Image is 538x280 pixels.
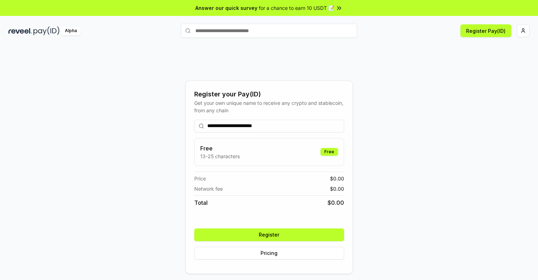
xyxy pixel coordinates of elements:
[195,4,257,12] span: Answer our quick survey
[328,198,344,207] span: $ 0.00
[194,175,206,182] span: Price
[194,89,344,99] div: Register your Pay(ID)
[330,175,344,182] span: $ 0.00
[330,185,344,192] span: $ 0.00
[259,4,334,12] span: for a chance to earn 10 USDT 📝
[194,185,223,192] span: Network fee
[33,26,60,35] img: pay_id
[194,198,208,207] span: Total
[194,99,344,114] div: Get your own unique name to receive any crypto and stablecoin, from any chain
[320,148,338,156] div: Free
[194,228,344,241] button: Register
[200,144,240,153] h3: Free
[8,26,32,35] img: reveel_dark
[194,247,344,260] button: Pricing
[200,153,240,160] p: 13-25 characters
[460,24,511,37] button: Register Pay(ID)
[61,26,81,35] div: Alpha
